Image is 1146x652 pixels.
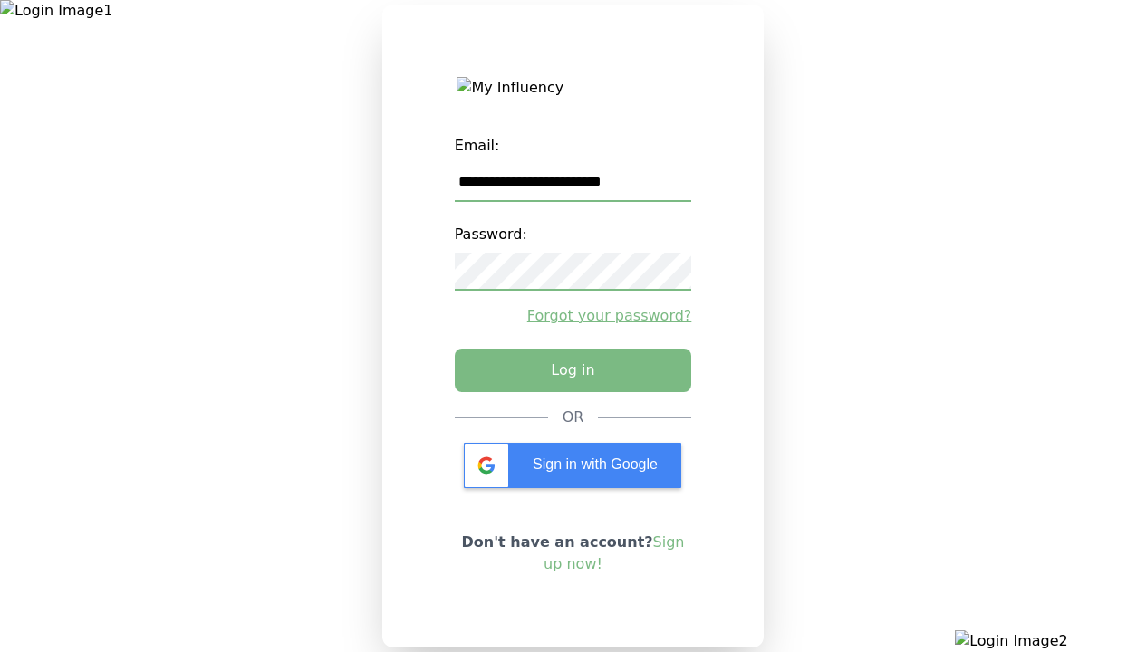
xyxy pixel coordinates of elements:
span: Sign in with Google [533,456,658,472]
div: OR [563,407,584,428]
img: My Influency [457,77,689,99]
button: Log in [455,349,692,392]
img: Login Image2 [955,630,1146,652]
div: Sign in with Google [464,443,681,488]
label: Password: [455,216,692,253]
a: Forgot your password? [455,305,692,327]
label: Email: [455,128,692,164]
p: Don't have an account? [455,532,692,575]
